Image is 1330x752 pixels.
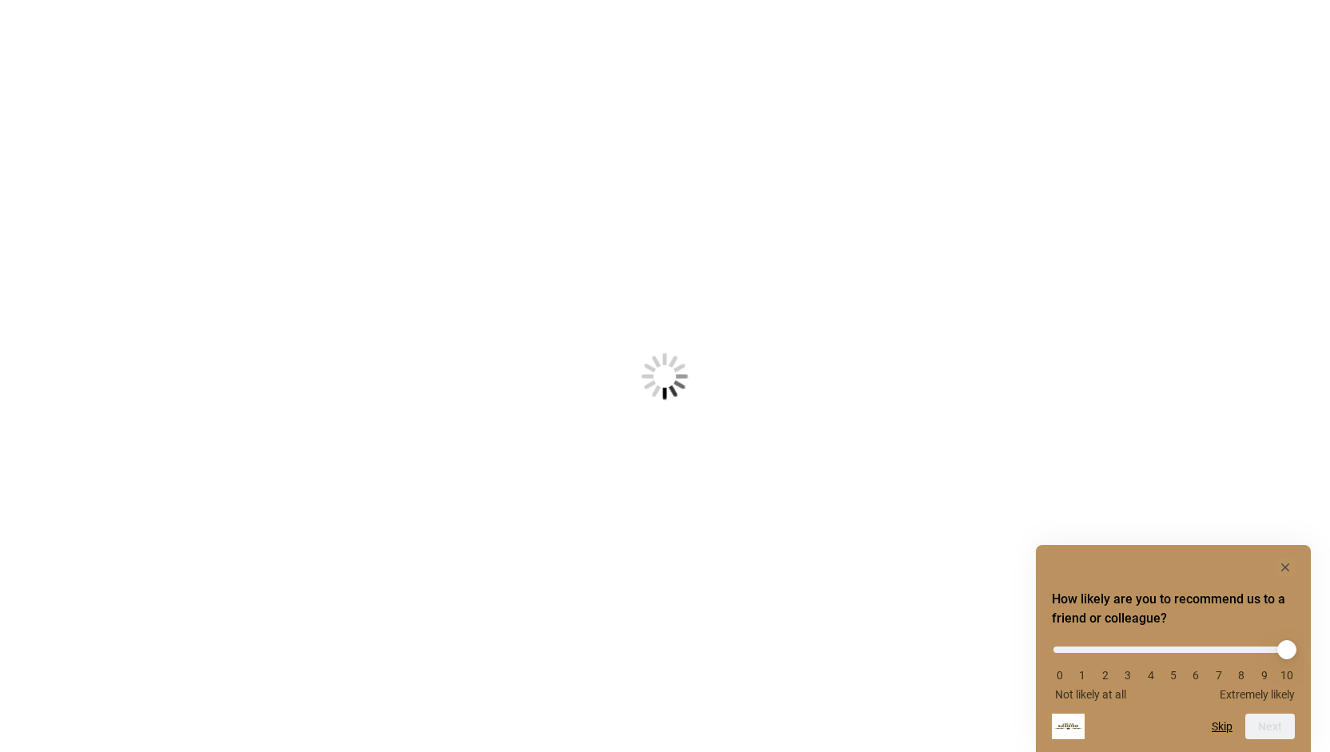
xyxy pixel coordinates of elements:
[1245,714,1295,739] button: Next question
[1188,669,1204,682] li: 6
[1220,688,1295,701] span: Extremely likely
[1212,720,1232,733] button: Skip
[1233,669,1249,682] li: 8
[1074,669,1090,682] li: 1
[1211,669,1227,682] li: 7
[563,274,767,479] img: Loading
[1055,688,1126,701] span: Not likely at all
[1120,669,1136,682] li: 3
[1052,558,1295,739] div: How likely are you to recommend us to a friend or colleague? Select an option from 0 to 10, with ...
[1256,669,1272,682] li: 9
[1276,558,1295,577] button: Hide survey
[1097,669,1113,682] li: 2
[1052,635,1295,701] div: How likely are you to recommend us to a friend or colleague? Select an option from 0 to 10, with ...
[1052,590,1295,628] h2: How likely are you to recommend us to a friend or colleague? Select an option from 0 to 10, with ...
[1052,669,1068,682] li: 0
[1279,669,1295,682] li: 10
[1143,669,1159,682] li: 4
[1165,669,1181,682] li: 5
